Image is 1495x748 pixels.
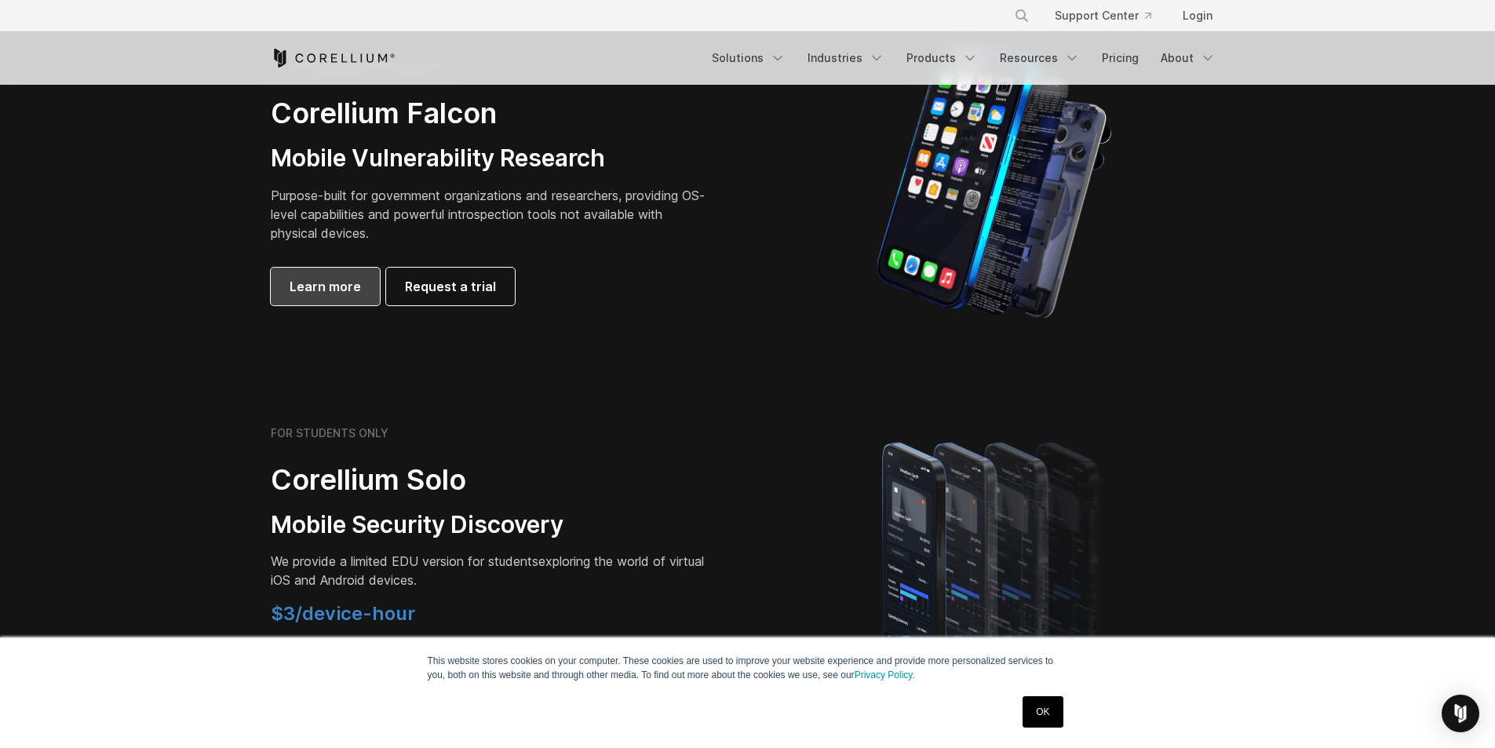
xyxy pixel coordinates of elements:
[271,268,380,305] a: Learn more
[897,44,987,72] a: Products
[271,510,710,540] h3: Mobile Security Discovery
[855,670,915,680] a: Privacy Policy.
[271,602,415,625] span: $3/device-hour
[851,420,1137,695] img: A lineup of four iPhone models becoming more gradient and blurred
[271,426,388,440] h6: FOR STUDENTS ONLY
[271,186,710,243] p: Purpose-built for government organizations and researchers, providing OS-level capabilities and p...
[1170,2,1225,30] a: Login
[1023,696,1063,728] a: OK
[271,144,710,173] h3: Mobile Vulnerability Research
[386,268,515,305] a: Request a trial
[1151,44,1225,72] a: About
[405,277,496,296] span: Request a trial
[271,96,710,131] h2: Corellium Falcon
[1092,44,1148,72] a: Pricing
[702,44,795,72] a: Solutions
[990,44,1089,72] a: Resources
[702,44,1225,72] div: Navigation Menu
[428,654,1068,682] p: This website stores cookies on your computer. These cookies are used to improve your website expe...
[290,277,361,296] span: Learn more
[995,2,1225,30] div: Navigation Menu
[876,46,1112,320] img: iPhone model separated into the mechanics used to build the physical device.
[271,553,538,569] span: We provide a limited EDU version for students
[271,462,710,498] h2: Corellium Solo
[1008,2,1036,30] button: Search
[798,44,894,72] a: Industries
[1042,2,1164,30] a: Support Center
[271,49,396,68] a: Corellium Home
[1442,695,1479,732] div: Open Intercom Messenger
[271,552,710,589] p: exploring the world of virtual iOS and Android devices.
